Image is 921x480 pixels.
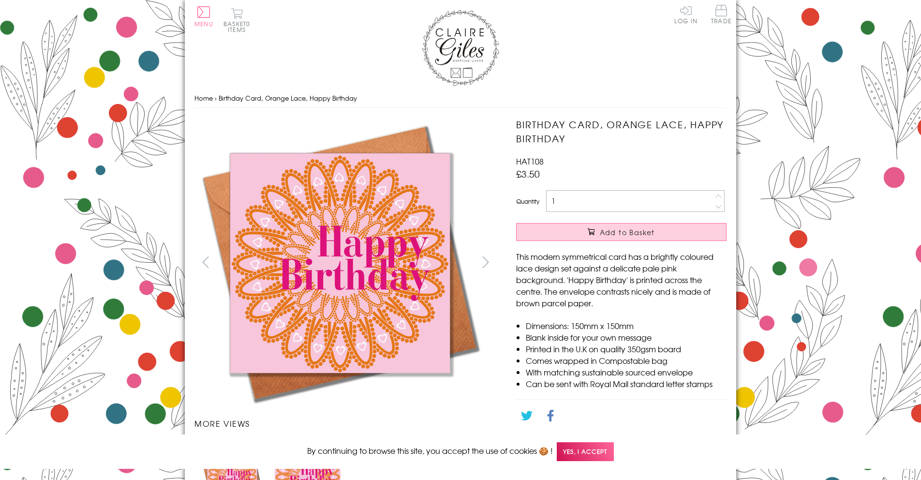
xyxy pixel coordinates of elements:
h1: Birthday Card, Orange Lace, Happy Birthday [516,118,727,146]
p: This modern symmetrical card has a brightly coloured lace design set against a delicate pale pink... [516,251,727,309]
button: Basket0 items [223,8,250,32]
span: Menu [194,19,213,28]
h3: More views [194,418,497,429]
li: With matching sustainable sourced envelope [526,366,727,378]
a: Home [194,93,213,103]
li: Blank inside for your own message [526,331,727,343]
span: Yes, I accept [557,442,614,461]
span: Add to Basket [600,227,655,237]
a: Log In [674,5,698,24]
span: Birthday Card, Orange Lace, Happy Birthday [219,93,357,103]
button: Menu [194,6,213,27]
button: Add to Basket [516,223,727,241]
li: Printed in the U.K on quality 350gsm board [526,343,727,355]
span: £3.50 [516,167,540,180]
button: prev [194,251,216,273]
li: Can be sent with Royal Mail standard letter stamps [526,378,727,390]
span: Trade [711,5,731,24]
span: 0 items [228,19,250,34]
nav: breadcrumbs [194,89,727,108]
span: › [215,93,217,103]
a: Trade [711,5,731,26]
button: next [475,251,497,273]
li: Dimensions: 150mm x 150mm [526,320,727,331]
span: HAT108 [516,155,544,167]
label: Quantity [516,197,539,206]
li: Comes wrapped in Compostable bag [526,355,727,366]
img: Birthday Card, Orange Lace, Happy Birthday [194,118,485,408]
img: Claire Giles Greetings Cards [422,10,499,86]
